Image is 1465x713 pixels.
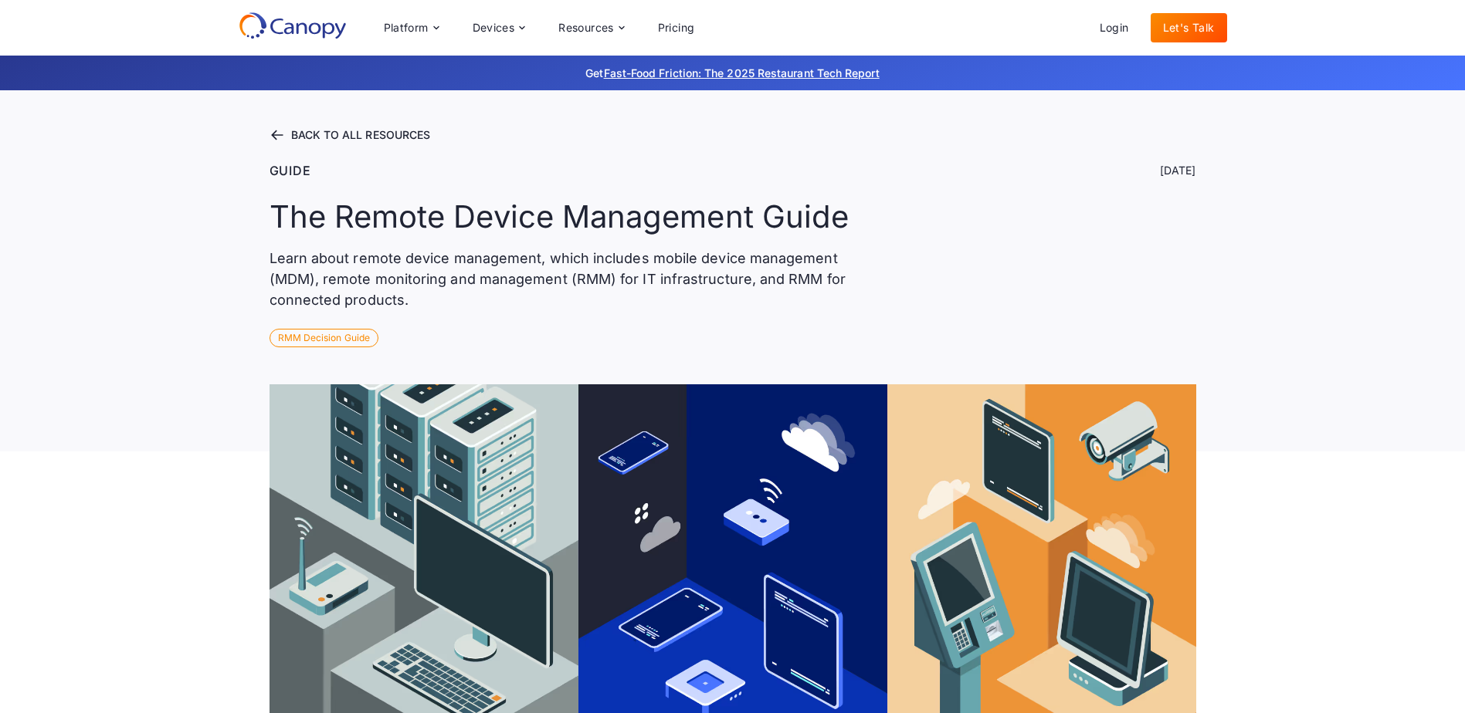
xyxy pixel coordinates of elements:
[270,127,1196,143] a: BACK TO ALL RESOURCES
[291,130,431,140] div: BACK TO ALL RESOURCES
[270,198,849,235] h1: The Remote Device Management Guide
[270,329,378,347] div: RMM Decision Guide
[270,248,883,310] p: Learn about remote device management, which includes mobile device management (MDM), remote monit...
[604,66,880,79] a: Fast-Food Friction: The 2025 Restaurant Tech Report
[270,161,311,180] div: Guide
[460,12,538,43] div: Devices
[384,22,429,33] div: Platform
[354,65,1111,81] p: Get
[646,13,707,42] a: Pricing
[546,12,636,43] div: Resources
[1087,13,1141,42] a: Login
[1160,163,1195,178] div: [DATE]
[371,12,451,43] div: Platform
[558,22,614,33] div: Resources
[473,22,515,33] div: Devices
[1151,13,1227,42] a: Let's Talk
